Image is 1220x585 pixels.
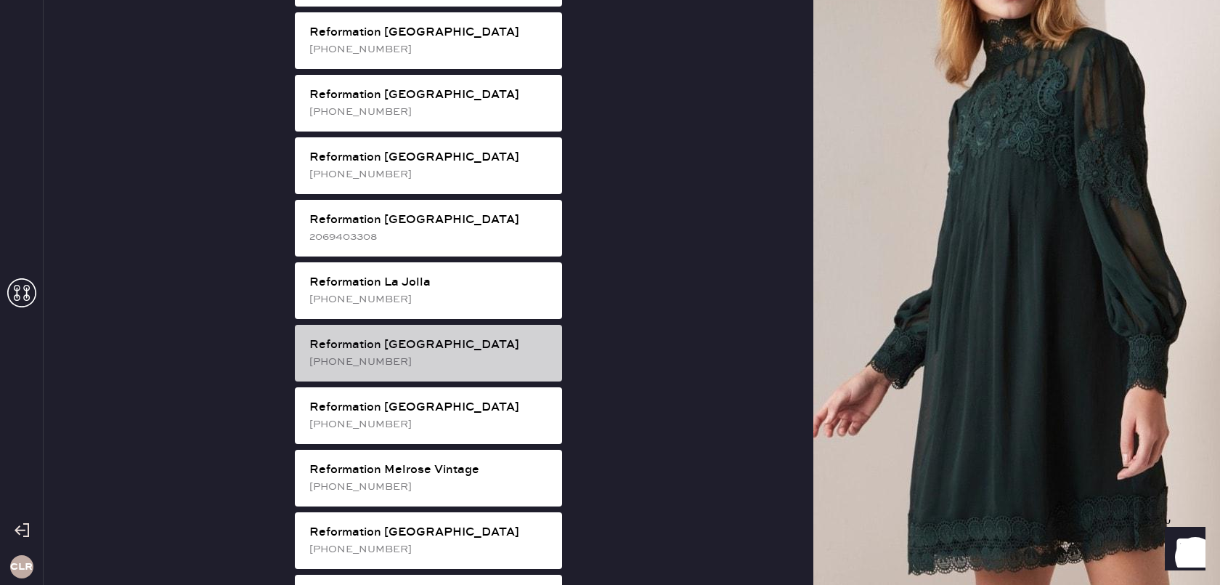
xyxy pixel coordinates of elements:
div: [PHONE_NUMBER] [309,166,550,182]
div: [PHONE_NUMBER] [309,479,550,495]
div: Reformation [GEOGRAPHIC_DATA] [309,149,550,166]
div: [PHONE_NUMBER] [309,541,550,557]
div: [PHONE_NUMBER] [309,416,550,432]
div: [PHONE_NUMBER] [309,354,550,370]
div: Reformation [GEOGRAPHIC_DATA] [309,24,550,41]
div: Reformation [GEOGRAPHIC_DATA] [309,86,550,104]
div: Reformation La Jolla [309,274,550,291]
div: [PHONE_NUMBER] [309,291,550,307]
div: 2069403308 [309,229,550,245]
div: Reformation [GEOGRAPHIC_DATA] [309,211,550,229]
div: [PHONE_NUMBER] [309,104,550,120]
div: Reformation [GEOGRAPHIC_DATA] [309,399,550,416]
div: Reformation Melrose Vintage [309,461,550,479]
div: [PHONE_NUMBER] [309,41,550,57]
h3: CLR [10,562,33,572]
div: Reformation [GEOGRAPHIC_DATA] [309,524,550,541]
div: Reformation [GEOGRAPHIC_DATA] [309,336,550,354]
iframe: Front Chat [1151,520,1213,582]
